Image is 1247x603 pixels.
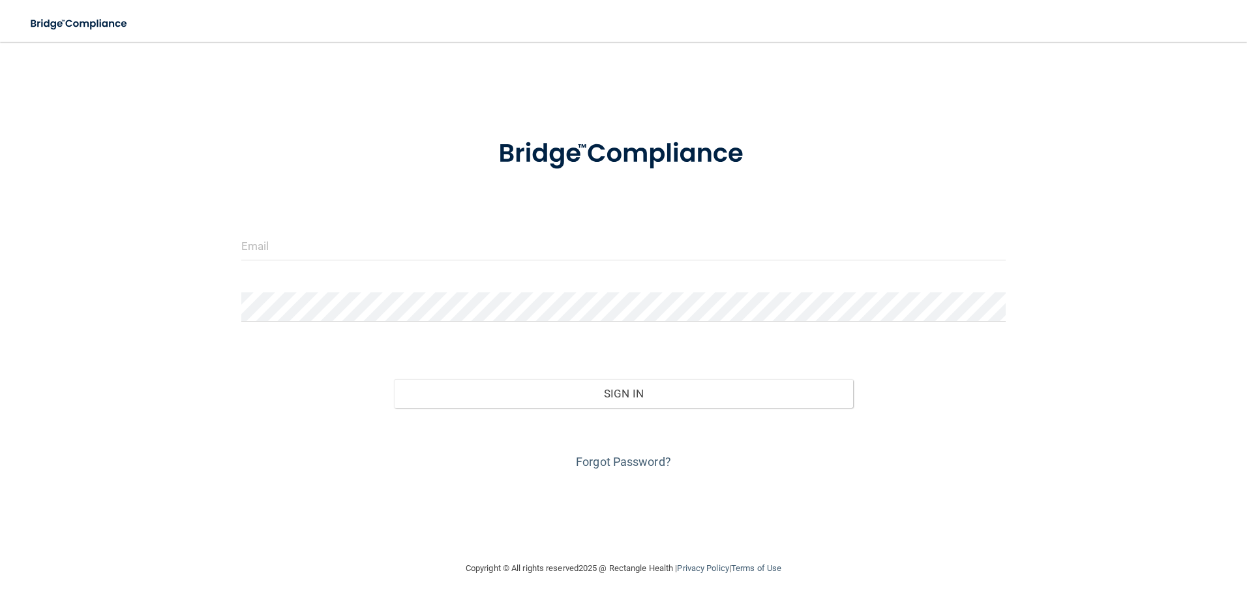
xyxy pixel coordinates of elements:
[241,231,1006,260] input: Email
[731,563,781,573] a: Terms of Use
[385,548,862,589] div: Copyright © All rights reserved 2025 @ Rectangle Health | |
[394,379,853,408] button: Sign In
[20,10,140,37] img: bridge_compliance_login_screen.278c3ca4.svg
[472,120,775,188] img: bridge_compliance_login_screen.278c3ca4.svg
[576,455,671,469] a: Forgot Password?
[677,563,729,573] a: Privacy Policy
